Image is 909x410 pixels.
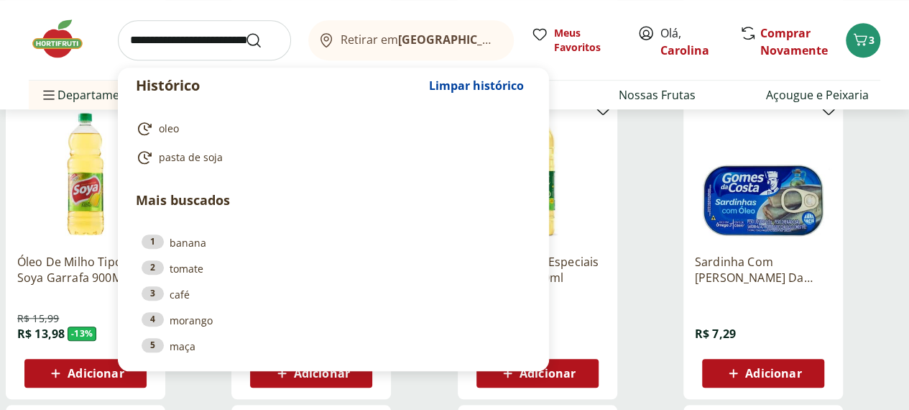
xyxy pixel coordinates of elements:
[142,260,525,276] a: 2tomate
[142,286,164,301] div: 3
[142,338,164,352] div: 5
[142,286,525,302] a: 3café
[17,254,154,286] a: Óleo De Milho Tipo 1 Soya Garrafa 900Ml
[142,312,164,327] div: 4
[294,368,350,379] span: Adicionar
[24,359,147,388] button: Adicionar
[619,86,696,104] a: Nossas Frutas
[760,25,828,58] a: Comprar Novamente
[68,368,124,379] span: Adicionar
[142,234,164,249] div: 1
[531,26,620,55] a: Meus Favoritos
[846,23,880,58] button: Carrinho
[520,368,576,379] span: Adicionar
[766,86,869,104] a: Açougue e Peixaria
[660,24,724,59] span: Olá,
[142,312,525,328] a: 4morango
[245,32,280,49] button: Submit Search
[136,149,525,166] a: pasta de soja
[17,311,59,326] span: R$ 15,99
[476,359,599,388] button: Adicionar
[702,359,824,388] button: Adicionar
[40,78,57,112] button: Menu
[422,68,531,103] button: Limpar histórico
[159,122,179,136] span: oleo
[17,326,65,342] span: R$ 13,98
[17,106,154,242] img: Óleo De Milho Tipo 1 Soya Garrafa 900Ml
[745,368,801,379] span: Adicionar
[695,254,831,286] a: Sardinha Com [PERSON_NAME] Da Costa Lata 84G
[142,338,525,354] a: 5maça
[142,234,525,250] a: 1banana
[341,33,499,46] span: Retirar em
[40,78,144,112] span: Departamentos
[159,150,223,165] span: pasta de soja
[68,327,96,341] span: - 13 %
[29,17,101,60] img: Hortifruti
[695,326,736,342] span: R$ 7,29
[660,42,709,58] a: Carolina
[554,26,620,55] span: Meus Favoritos
[142,260,164,275] div: 2
[869,33,875,47] span: 3
[136,76,422,96] p: Histórico
[136,120,525,137] a: oleo
[429,80,524,91] span: Limpar histórico
[308,20,514,60] button: Retirar em[GEOGRAPHIC_DATA]/[GEOGRAPHIC_DATA]
[118,20,291,60] input: search
[695,106,831,242] img: Sardinha Com Óleo Gomes Da Costa Lata 84G
[398,32,640,47] b: [GEOGRAPHIC_DATA]/[GEOGRAPHIC_DATA]
[250,359,372,388] button: Adicionar
[136,191,531,210] p: Mais buscados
